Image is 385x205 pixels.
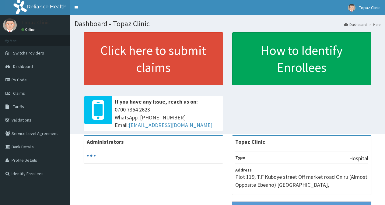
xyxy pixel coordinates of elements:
a: [EMAIL_ADDRESS][DOMAIN_NAME] [129,122,212,129]
p: Plot 119, T.F Kuboye street Off market road Oniru (Almost Opposite Ebeano) [GEOGRAPHIC_DATA], [235,173,369,189]
img: User Image [3,18,17,32]
li: Here [367,22,380,27]
a: How to Identify Enrollees [232,32,372,85]
span: 0700 7354 2623 WhatsApp: [PHONE_NUMBER] Email: [115,106,220,129]
h1: Dashboard - Topaz Clinic [75,20,380,28]
img: User Image [348,4,355,12]
b: Type [235,155,245,160]
b: If you have any issue, reach us on: [115,98,198,105]
a: Click here to submit claims [84,32,223,85]
span: Topaz Clinic [359,5,380,10]
span: Switch Providers [13,50,44,56]
span: Tariffs [13,104,24,109]
strong: Topaz Clinic [235,138,265,145]
svg: audio-loading [87,151,96,160]
p: Topaz Clinic [21,20,50,25]
b: Address [235,167,252,173]
span: Dashboard [13,64,33,69]
span: Claims [13,90,25,96]
a: Online [21,27,36,32]
a: Dashboard [344,22,367,27]
p: Hospital [349,154,368,162]
b: Administrators [87,138,124,145]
